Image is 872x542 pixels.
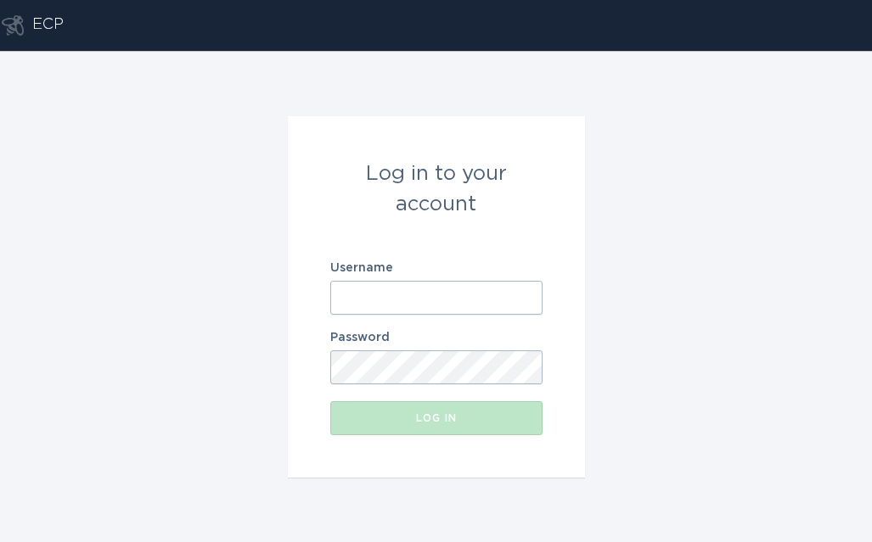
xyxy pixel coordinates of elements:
[330,401,543,435] button: Log in
[330,332,543,344] label: Password
[339,413,534,423] div: Log in
[2,15,24,36] button: Go to dashboard
[330,262,543,274] label: Username
[330,159,543,220] div: Log in to your account
[32,15,64,36] div: ECP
